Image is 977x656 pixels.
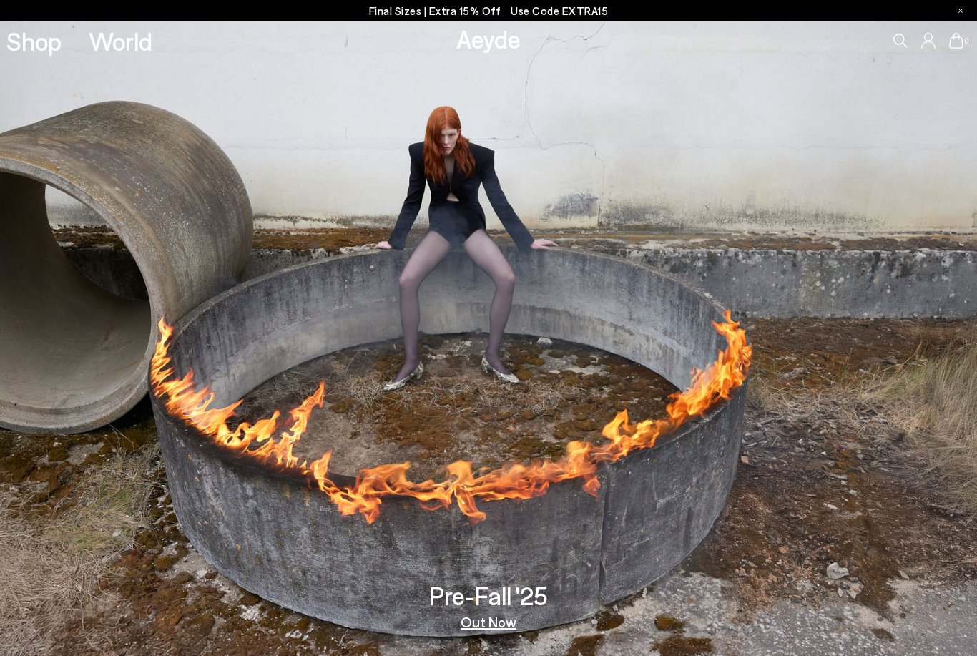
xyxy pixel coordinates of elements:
a: World [89,29,152,54]
span: 0 [963,37,971,45]
p: Final Sizes | Extra 15% Off [369,2,609,20]
h3: Pre-Fall '25 [429,583,548,608]
a: Shop [6,29,62,54]
a: Out Now [461,615,516,629]
a: 0 [949,33,963,49]
span: Navigate to /collections/ss25-final-sizes [511,4,608,17]
a: Aeyde [456,24,521,54]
